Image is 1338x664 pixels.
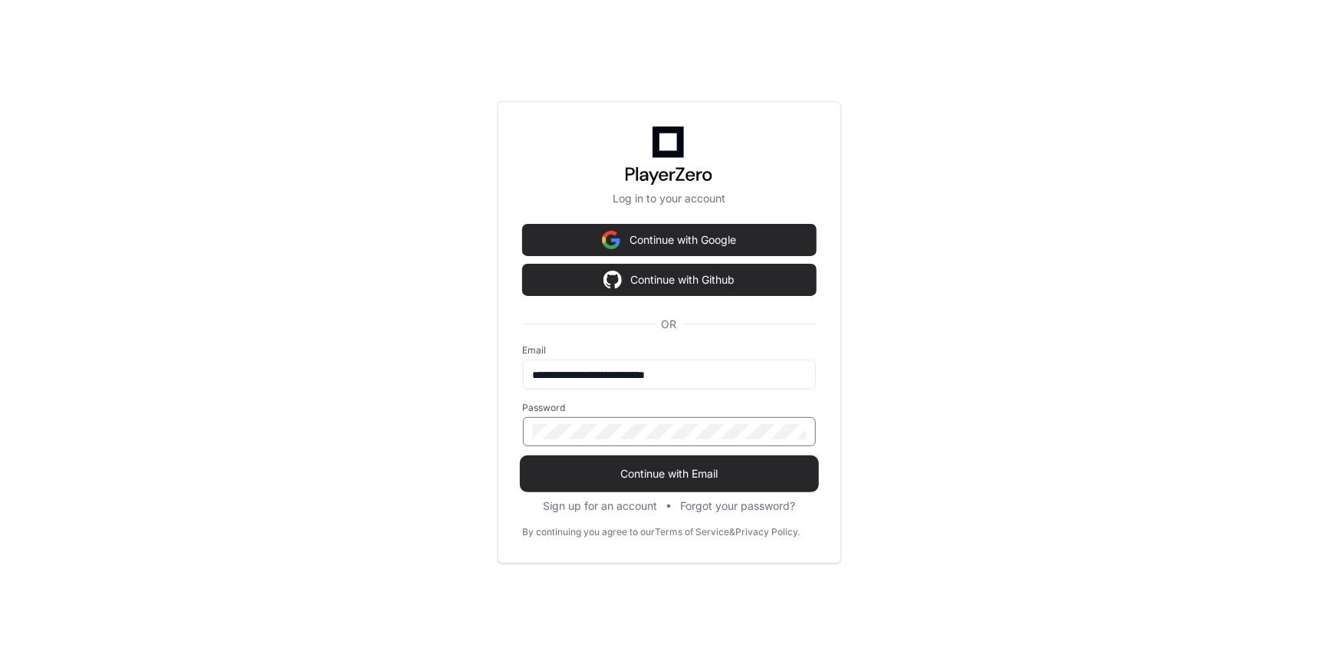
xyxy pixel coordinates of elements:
div: & [730,526,736,538]
label: Password [523,402,816,414]
button: Sign up for an account [543,498,657,514]
a: Terms of Service [656,526,730,538]
button: Forgot your password? [680,498,795,514]
img: Sign in with google [603,265,622,295]
label: Email [523,344,816,357]
img: Sign in with google [602,225,620,255]
div: By continuing you agree to our [523,526,656,538]
button: Continue with Github [523,265,816,295]
p: Log in to your account [523,191,816,206]
a: Privacy Policy. [736,526,800,538]
button: Continue with Email [523,459,816,489]
button: Continue with Google [523,225,816,255]
span: Continue with Email [523,466,816,482]
span: OR [656,317,683,332]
